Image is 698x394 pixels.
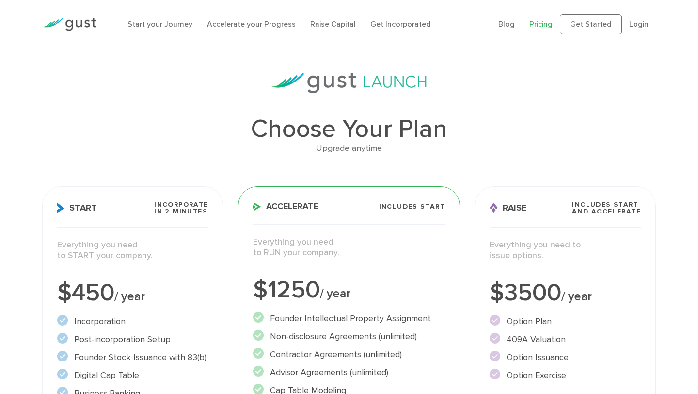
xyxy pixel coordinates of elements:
[490,333,641,346] li: 409A Valuation
[320,286,350,301] span: / year
[253,366,445,379] li: Advisor Agreements (unlimited)
[490,281,641,305] div: $3500
[370,19,431,29] a: Get Incorporated
[561,289,592,304] span: / year
[42,18,96,31] img: Gust Logo
[57,240,208,262] p: Everything you need to START your company.
[529,19,553,29] a: Pricing
[154,201,208,215] span: Incorporate in 2 Minutes
[253,312,445,325] li: Founder Intellectual Property Assignment
[253,203,261,211] img: Accelerate Icon
[207,19,296,29] a: Accelerate your Progress
[490,203,526,213] span: Raise
[498,19,515,29] a: Blog
[271,73,427,93] img: gust-launch-logos.svg
[310,19,356,29] a: Raise Capital
[379,203,445,210] span: Includes START
[42,116,656,142] h1: Choose Your Plan
[253,330,445,343] li: Non-disclosure Agreements (unlimited)
[490,351,641,364] li: Option Issuance
[629,19,649,29] a: Login
[42,142,656,156] div: Upgrade anytime
[114,289,145,304] span: / year
[253,348,445,361] li: Contractor Agreements (unlimited)
[490,369,641,382] li: Option Exercise
[57,351,208,364] li: Founder Stock Issuance with 83(b)
[253,202,318,211] span: Accelerate
[57,315,208,328] li: Incorporation
[57,333,208,346] li: Post-incorporation Setup
[490,240,641,262] p: Everything you need to issue options.
[572,201,641,215] span: Includes START and ACCELERATE
[57,369,208,382] li: Digital Cap Table
[253,278,445,302] div: $1250
[490,315,641,328] li: Option Plan
[560,14,622,34] a: Get Started
[57,281,208,305] div: $450
[57,203,97,213] span: Start
[253,237,445,259] p: Everything you need to RUN your company.
[127,19,192,29] a: Start your Journey
[490,203,498,213] img: Raise Icon
[57,203,64,213] img: Start Icon X2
